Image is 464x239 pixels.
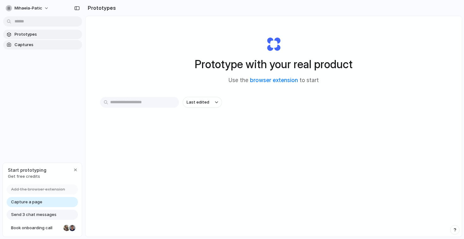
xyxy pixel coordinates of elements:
span: Book onboarding call [11,225,61,231]
span: Captures [15,42,80,48]
span: Capture a page [11,199,42,205]
button: Last edited [183,97,222,108]
a: browser extension [250,77,298,83]
div: Nicole Kubica [63,224,70,232]
span: Send 3 chat messages [11,212,57,218]
span: Add the browser extension [11,186,65,193]
button: mihaela-patic [3,3,52,13]
span: mihaela-patic [15,5,42,11]
h1: Prototype with your real product [195,56,353,73]
span: Prototypes [15,31,80,38]
h2: Prototypes [85,4,116,12]
span: Get free credits [8,173,46,180]
div: Christian Iacullo [68,224,76,232]
span: Last edited [187,99,209,105]
span: Use the to start [229,76,319,85]
span: Start prototyping [8,167,46,173]
a: Prototypes [3,30,82,39]
a: Book onboarding call [7,223,78,233]
a: Captures [3,40,82,50]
